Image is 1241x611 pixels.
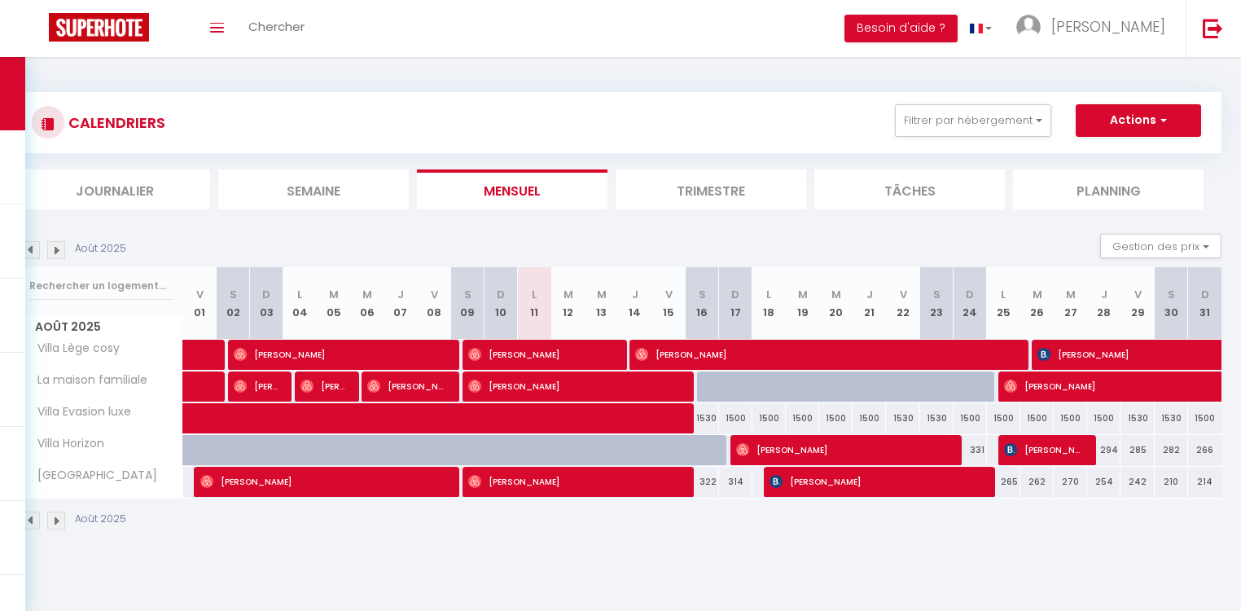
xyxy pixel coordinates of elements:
span: [PERSON_NAME] [468,371,680,402]
span: Chercher [248,18,305,35]
th: 15 [651,267,685,340]
iframe: LiveChat chat widget [1173,543,1241,611]
span: [PERSON_NAME] [300,371,345,402]
abbr: L [1001,287,1006,302]
div: 214 [1188,467,1221,497]
div: 1530 [1120,403,1154,433]
th: 04 [283,267,317,340]
span: [PERSON_NAME] [468,339,613,370]
p: Août 2025 [75,241,126,257]
th: 05 [317,267,350,340]
div: 285 [1120,435,1154,465]
h3: CALENDRIERS [64,104,165,141]
abbr: V [900,287,907,302]
abbr: V [431,287,438,302]
span: [GEOGRAPHIC_DATA] [23,467,161,485]
th: 27 [1054,267,1087,340]
img: ... [1016,15,1041,39]
abbr: J [632,287,638,302]
abbr: J [397,287,404,302]
th: 24 [954,267,987,340]
div: 314 [719,467,752,497]
abbr: S [464,287,471,302]
div: 1500 [853,403,886,433]
th: 08 [417,267,450,340]
th: 12 [551,267,585,340]
th: 30 [1155,267,1188,340]
li: Journalier [20,169,210,209]
abbr: S [933,287,941,302]
abbr: M [362,287,372,302]
th: 23 [920,267,954,340]
abbr: S [699,287,706,302]
th: 10 [485,267,518,340]
th: 18 [752,267,786,340]
li: Semaine [218,169,409,209]
span: [PERSON_NAME] [468,466,680,497]
abbr: D [731,287,739,302]
abbr: D [966,287,974,302]
button: Gestion des prix [1100,234,1221,258]
th: 11 [518,267,551,340]
abbr: M [563,287,573,302]
div: 1500 [1054,403,1087,433]
div: 242 [1120,467,1154,497]
abbr: D [1201,287,1209,302]
button: Actions [1076,104,1201,137]
div: 266 [1188,435,1221,465]
th: 22 [886,267,919,340]
div: 1530 [920,403,954,433]
div: 265 [987,467,1020,497]
span: Villa Horizon [23,435,108,453]
button: Filtrer par hébergement [895,104,1051,137]
th: 25 [987,267,1020,340]
th: 07 [384,267,417,340]
th: 19 [786,267,819,340]
th: 21 [853,267,886,340]
li: Planning [1013,169,1204,209]
abbr: M [1066,287,1076,302]
li: Trimestre [616,169,806,209]
span: Villa Lège cosy [23,340,124,358]
div: 1500 [987,403,1020,433]
abbr: M [1033,287,1042,302]
input: Rechercher un logement... [29,271,173,301]
span: [PERSON_NAME] [367,371,445,402]
button: Besoin d'aide ? [844,15,958,42]
th: 31 [1188,267,1221,340]
span: [PERSON_NAME] [635,339,1014,370]
img: Super Booking [49,13,149,42]
abbr: S [230,287,237,302]
div: 1500 [1188,403,1221,433]
abbr: L [766,287,771,302]
div: 282 [1155,435,1188,465]
abbr: L [532,287,537,302]
abbr: M [831,287,841,302]
div: 1500 [954,403,987,433]
span: [PERSON_NAME] [234,371,278,402]
abbr: M [597,287,607,302]
th: 20 [819,267,853,340]
div: 210 [1155,467,1188,497]
img: logout [1203,18,1223,38]
div: 294 [1087,435,1120,465]
div: 262 [1020,467,1054,497]
th: 02 [217,267,250,340]
abbr: S [1168,287,1175,302]
th: 09 [451,267,485,340]
div: 1500 [752,403,786,433]
div: 254 [1087,467,1120,497]
th: 14 [618,267,651,340]
p: Août 2025 [75,512,126,527]
div: 270 [1054,467,1087,497]
div: 331 [954,435,987,465]
li: Tâches [814,169,1005,209]
span: [PERSON_NAME] [1051,16,1165,37]
abbr: V [196,287,204,302]
th: 16 [686,267,719,340]
abbr: M [798,287,808,302]
span: [PERSON_NAME] [736,434,948,465]
th: 26 [1020,267,1054,340]
abbr: M [329,287,339,302]
th: 06 [350,267,384,340]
